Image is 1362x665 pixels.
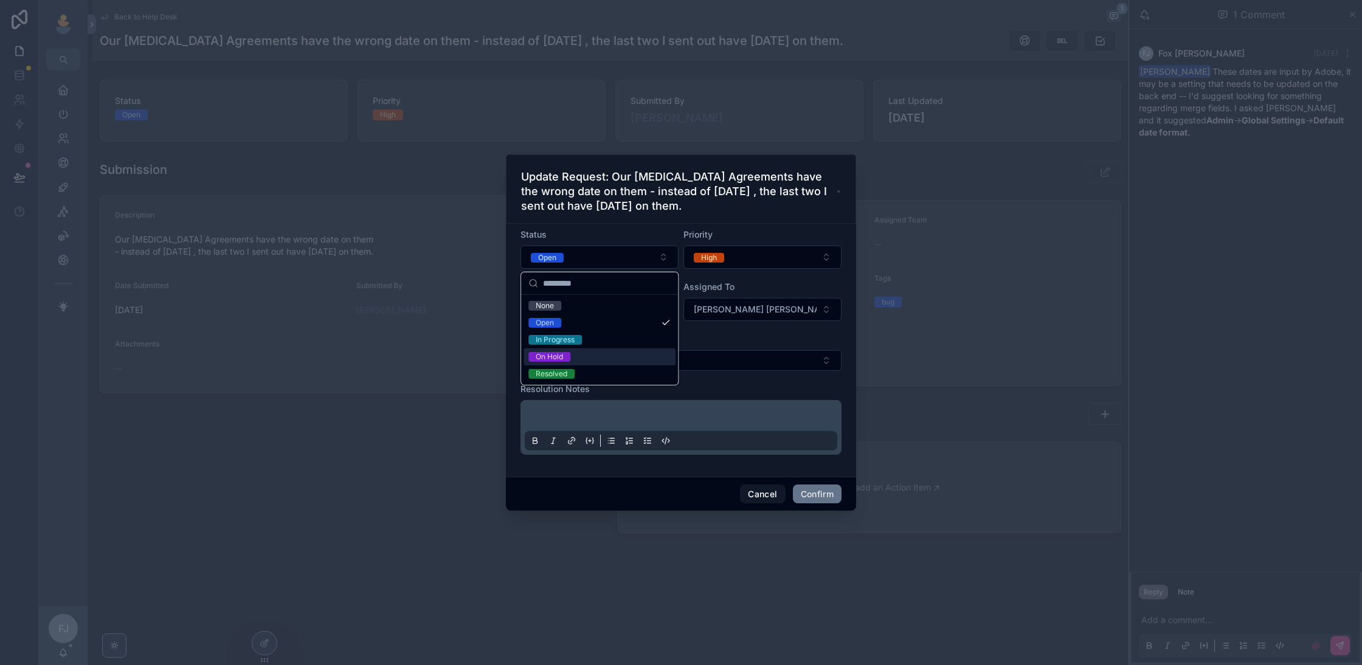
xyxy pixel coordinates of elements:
div: In Progress [536,335,575,345]
button: Select Button [520,350,842,371]
div: Open [538,253,556,263]
button: Confirm [793,484,842,504]
span: Resolution Notes [520,384,590,394]
div: None [536,301,554,311]
button: Select Button [520,246,679,269]
span: Status [520,229,547,239]
span: Assigned To [683,281,735,292]
button: Cancel [740,484,785,504]
h3: Update Request: Our [MEDICAL_DATA] Agreements have the wrong date on them - instead of [DATE] , t... [521,170,837,213]
button: Select Button [683,298,842,321]
span: Priority [683,229,713,239]
span: [PERSON_NAME] [PERSON_NAME] [694,303,817,315]
div: Open [536,318,554,328]
div: High [701,253,717,263]
button: Select Button [683,246,842,269]
div: Resolved [536,369,567,379]
div: Suggestions [521,295,678,385]
div: On Hold [536,352,563,362]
